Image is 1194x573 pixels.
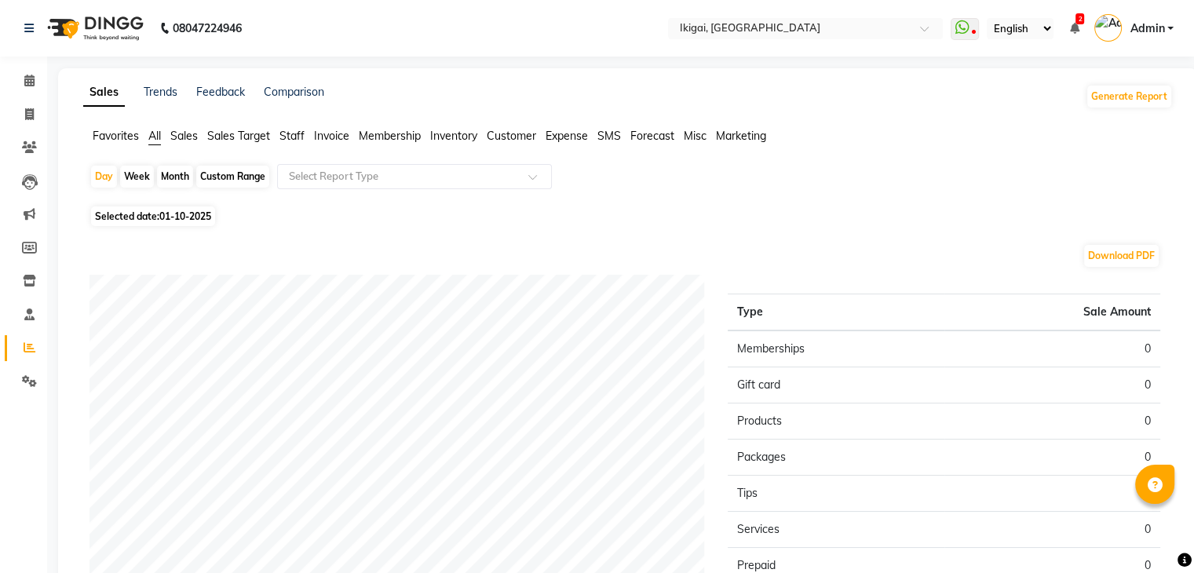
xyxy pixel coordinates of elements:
td: 0 [944,440,1160,476]
span: Staff [279,129,305,143]
span: Membership [359,129,421,143]
span: SMS [597,129,621,143]
td: 0 [944,330,1160,367]
a: Trends [144,85,177,99]
img: Admin [1094,14,1122,42]
img: logo [40,6,148,50]
td: 0 [944,403,1160,440]
span: 01-10-2025 [159,210,211,222]
span: Admin [1130,20,1164,37]
span: Expense [546,129,588,143]
td: Gift card [728,367,944,403]
a: 2 [1069,21,1079,35]
td: 0 [944,512,1160,548]
a: Feedback [196,85,245,99]
span: Sales [170,129,198,143]
th: Type [728,294,944,331]
span: Forecast [630,129,674,143]
div: Day [91,166,117,188]
td: Products [728,403,944,440]
span: Inventory [430,129,477,143]
td: 0 [944,476,1160,512]
span: Favorites [93,129,139,143]
span: Customer [487,129,536,143]
span: Misc [684,129,707,143]
th: Sale Amount [944,294,1160,331]
a: Comparison [264,85,324,99]
td: Packages [728,440,944,476]
span: Invoice [314,129,349,143]
b: 08047224946 [173,6,242,50]
div: Month [157,166,193,188]
span: 2 [1075,13,1084,24]
a: Sales [83,78,125,107]
button: Generate Report [1087,86,1171,108]
span: Marketing [716,129,766,143]
div: Custom Range [196,166,269,188]
span: All [148,129,161,143]
td: Services [728,512,944,548]
div: Week [120,166,154,188]
td: Memberships [728,330,944,367]
span: Selected date: [91,206,215,226]
td: 0 [944,367,1160,403]
td: Tips [728,476,944,512]
span: Sales Target [207,129,270,143]
button: Download PDF [1084,245,1159,267]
